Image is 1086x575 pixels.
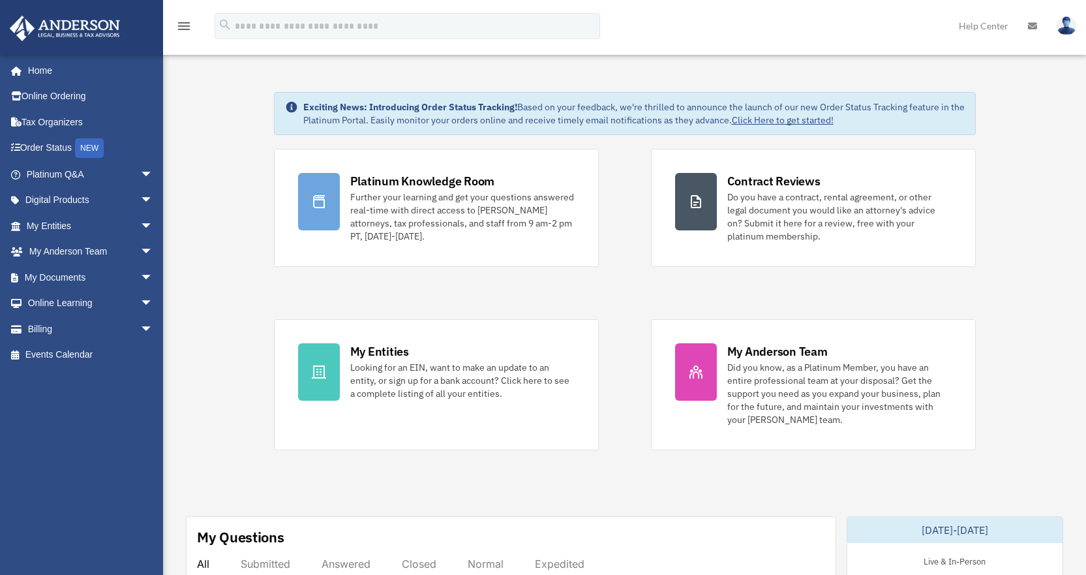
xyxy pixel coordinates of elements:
a: My Entitiesarrow_drop_down [9,213,173,239]
div: Do you have a contract, rental agreement, or other legal document you would like an attorney's ad... [727,191,952,243]
span: arrow_drop_down [140,316,166,343]
span: arrow_drop_down [140,264,166,291]
div: Looking for an EIN, want to make an update to an entity, or sign up for a bank account? Click her... [350,361,575,400]
a: Billingarrow_drop_down [9,316,173,342]
div: Further your learning and get your questions answered real-time with direct access to [PERSON_NAM... [350,191,575,243]
a: My Documentsarrow_drop_down [9,264,173,290]
a: menu [176,23,192,34]
a: Home [9,57,166,84]
a: Platinum Q&Aarrow_drop_down [9,161,173,187]
a: Click Here to get started! [732,114,834,126]
div: Based on your feedback, we're thrilled to announce the launch of our new Order Status Tracking fe... [303,101,965,127]
div: My Questions [197,527,284,547]
span: arrow_drop_down [140,161,166,188]
a: Platinum Knowledge Room Further your learning and get your questions answered real-time with dire... [274,149,599,267]
span: arrow_drop_down [140,187,166,214]
div: [DATE]-[DATE] [847,517,1063,543]
a: Online Learningarrow_drop_down [9,290,173,317]
a: Digital Productsarrow_drop_down [9,187,173,213]
strong: Exciting News: Introducing Order Status Tracking! [303,101,517,113]
i: menu [176,18,192,34]
span: arrow_drop_down [140,213,166,240]
div: Did you know, as a Platinum Member, you have an entire professional team at your disposal? Get th... [727,361,952,426]
i: search [218,18,232,32]
div: Expedited [535,557,584,570]
div: All [197,557,209,570]
div: Normal [468,557,504,570]
a: Events Calendar [9,342,173,368]
a: My Anderson Team Did you know, as a Platinum Member, you have an entire professional team at your... [651,319,976,450]
a: Order StatusNEW [9,135,173,162]
div: Answered [322,557,370,570]
div: Submitted [241,557,290,570]
a: My Anderson Teamarrow_drop_down [9,239,173,265]
span: arrow_drop_down [140,239,166,266]
img: Anderson Advisors Platinum Portal [6,16,124,41]
a: Contract Reviews Do you have a contract, rental agreement, or other legal document you would like... [651,149,976,267]
a: Online Ordering [9,84,173,110]
div: Closed [402,557,436,570]
div: My Anderson Team [727,343,828,360]
a: My Entities Looking for an EIN, want to make an update to an entity, or sign up for a bank accoun... [274,319,599,450]
div: Contract Reviews [727,173,821,189]
div: Live & In-Person [913,553,996,567]
div: NEW [75,138,104,158]
div: Platinum Knowledge Room [350,173,495,189]
a: Tax Organizers [9,109,173,135]
img: User Pic [1057,16,1076,35]
span: arrow_drop_down [140,290,166,317]
div: My Entities [350,343,409,360]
